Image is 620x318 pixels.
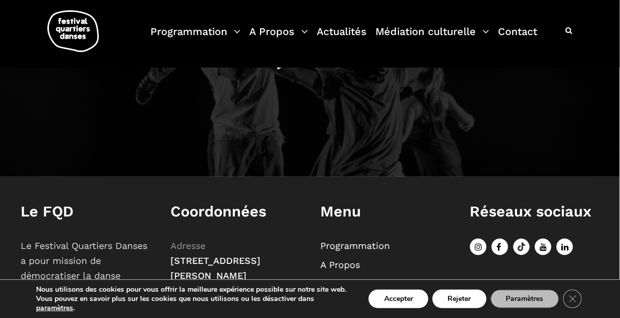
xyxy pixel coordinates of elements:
a: Médiation culturelle [376,23,490,53]
button: Accepter [369,290,428,308]
a: A Propos [320,259,360,270]
button: Paramètres [491,290,559,308]
img: logo-fqd-med [47,10,99,52]
button: Rejeter [433,290,487,308]
span: [STREET_ADDRESS][PERSON_NAME] [170,255,261,281]
button: Close GDPR Cookie Banner [563,290,582,308]
p: Nous utilisons des cookies pour vous offrir la meilleure expérience possible sur notre site web. [36,285,348,294]
span: Adresse [170,240,205,251]
button: paramètres [36,304,73,313]
h1: Menu [320,203,450,221]
a: Contact [498,23,538,53]
p: Vous pouvez en savoir plus sur les cookies que nous utilisons ou les désactiver dans . [36,294,348,313]
h1: Le FQD [21,203,150,221]
a: Actualités [317,23,367,53]
a: A Propos [249,23,308,53]
a: Programmation [150,23,240,53]
a: Actualités [320,278,366,289]
a: Programmation [320,240,390,251]
h1: Réseaux sociaux [470,203,599,221]
h1: Coordonnées [170,203,300,221]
